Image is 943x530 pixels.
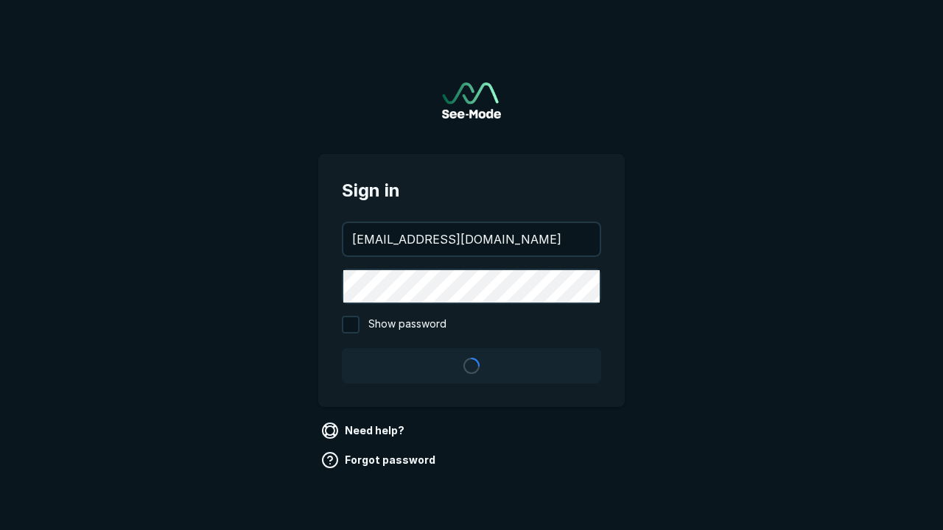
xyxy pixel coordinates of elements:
a: Go to sign in [442,82,501,119]
span: Sign in [342,177,601,204]
img: See-Mode Logo [442,82,501,119]
a: Forgot password [318,448,441,472]
input: your@email.com [343,223,600,255]
a: Need help? [318,419,410,442]
span: Show password [368,316,446,333]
